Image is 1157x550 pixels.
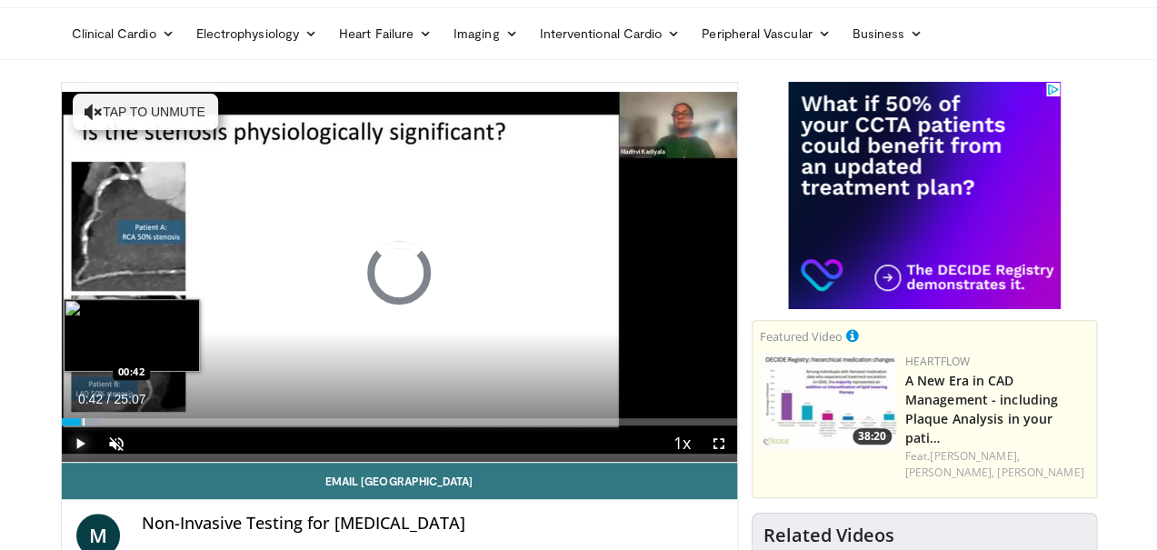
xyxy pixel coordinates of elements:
[905,465,994,480] a: [PERSON_NAME],
[78,392,103,406] span: 0:42
[62,418,737,425] div: Progress Bar
[73,94,218,130] button: Tap to unmute
[114,392,145,406] span: 25:07
[691,15,841,52] a: Peripheral Vascular
[701,425,737,462] button: Fullscreen
[905,372,1058,446] a: A New Era in CAD Management - including Plaque Analysis in your pati…
[841,15,933,52] a: Business
[905,448,1089,481] div: Feat.
[185,15,328,52] a: Electrophysiology
[997,465,1083,480] a: [PERSON_NAME]
[64,299,200,372] img: image.jpeg
[763,525,894,546] h4: Related Videos
[443,15,529,52] a: Imaging
[62,425,98,462] button: Play
[930,448,1019,464] a: [PERSON_NAME],
[664,425,701,462] button: Playback Rate
[905,354,971,369] a: Heartflow
[328,15,443,52] a: Heart Failure
[62,463,737,499] a: Email [GEOGRAPHIC_DATA]
[61,15,185,52] a: Clinical Cardio
[853,428,892,445] span: 38:20
[62,83,737,463] video-js: Video Player
[760,354,896,449] img: 738d0e2d-290f-4d89-8861-908fb8b721dc.150x105_q85_crop-smart_upscale.jpg
[760,328,843,345] small: Featured Video
[529,15,692,52] a: Interventional Cardio
[142,514,723,534] h4: Non-Invasive Testing for [MEDICAL_DATA]
[760,354,896,449] a: 38:20
[788,82,1061,309] iframe: Advertisement
[107,392,111,406] span: /
[98,425,135,462] button: Unmute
